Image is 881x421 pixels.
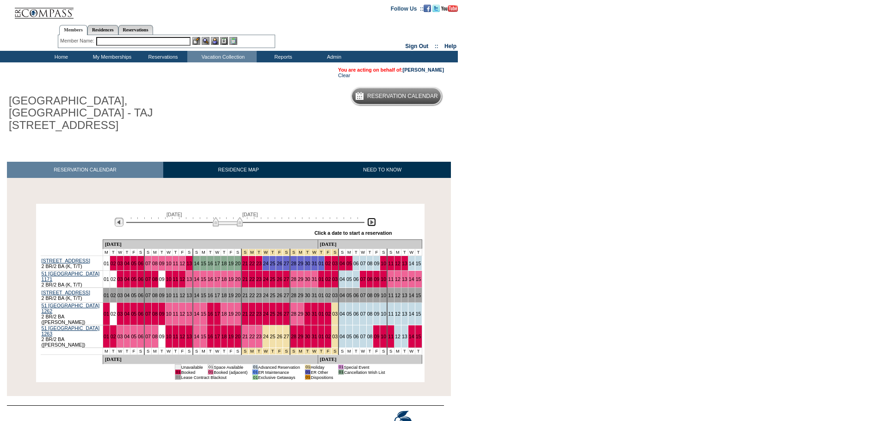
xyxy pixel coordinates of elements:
td: [DATE] [103,240,318,249]
a: 03 [117,334,123,339]
a: Residences [87,25,118,35]
a: 14 [409,261,414,266]
a: 15 [201,276,206,282]
a: 03 [117,276,123,282]
a: 30 [305,293,310,298]
a: 12 [179,334,185,339]
a: 26 [277,276,282,282]
td: Christmas [241,249,248,256]
a: 22 [249,261,255,266]
a: 23 [256,293,262,298]
td: Reservations [136,51,187,62]
a: 02 [325,311,331,317]
a: Subscribe to our YouTube Channel [441,5,458,11]
a: 09 [374,261,379,266]
a: 09 [374,276,379,282]
a: 11 [173,293,179,298]
a: 08 [152,334,158,339]
a: 11 [388,293,394,298]
a: 16 [208,261,213,266]
a: 08 [367,293,373,298]
a: 51 [GEOGRAPHIC_DATA] 1171 [42,271,100,282]
a: 29 [298,276,303,282]
a: 20 [235,293,240,298]
a: 11 [173,334,179,339]
a: Help [444,43,456,49]
a: 22 [249,293,255,298]
a: 26 [277,334,282,339]
a: 02 [111,311,116,317]
a: 12 [179,276,185,282]
td: T [207,249,214,256]
td: Vacation Collection [187,51,257,62]
a: 05 [346,311,352,317]
a: 14 [409,311,414,317]
a: 04 [124,311,130,317]
a: 13 [402,276,407,282]
a: 31 [312,293,317,298]
a: 11 [388,276,394,282]
a: 05 [346,261,352,266]
a: 09 [374,334,379,339]
a: 08 [367,334,373,339]
td: W [214,249,221,256]
a: 22 [249,311,255,317]
td: T [172,249,179,256]
a: 05 [346,276,352,282]
a: 23 [256,261,262,266]
a: 08 [152,293,158,298]
a: 15 [416,334,421,339]
a: 05 [131,261,136,266]
a: 06 [138,334,143,339]
a: 19 [228,261,234,266]
a: 31 [312,311,317,317]
td: Admin [308,51,358,62]
td: M [200,249,207,256]
a: 04 [124,261,130,266]
a: 01 [104,276,109,282]
a: 25 [270,293,276,298]
a: 31 [312,276,317,282]
a: 28 [291,334,296,339]
a: 04 [339,293,345,298]
a: 09 [159,293,165,298]
img: b_edit.gif [192,37,200,45]
a: 03 [332,293,338,298]
a: RESIDENCE MAP [163,162,314,178]
a: 21 [242,293,248,298]
a: 28 [291,261,296,266]
a: 28 [291,293,296,298]
td: S [137,249,144,256]
a: 09 [159,311,165,317]
a: 16 [208,311,213,317]
a: 08 [152,311,158,317]
a: 27 [283,261,289,266]
img: Reservations [220,37,228,45]
a: 18 [222,293,227,298]
img: View [202,37,209,45]
td: F [179,249,186,256]
a: 01 [319,293,324,298]
a: 04 [339,276,345,282]
a: 05 [131,311,136,317]
a: 09 [374,311,379,317]
a: 07 [145,276,151,282]
a: 31 [312,261,317,266]
a: Members [59,25,87,35]
a: 30 [305,261,310,266]
a: 14 [194,276,199,282]
a: 26 [277,293,282,298]
td: S [186,249,193,256]
a: 15 [201,293,206,298]
td: W [165,249,172,256]
a: 14 [194,311,199,317]
a: 06 [353,261,359,266]
a: 51 [GEOGRAPHIC_DATA] 1263 [42,325,100,336]
a: 23 [256,311,262,317]
a: Sign Out [405,43,428,49]
a: 21 [242,334,248,339]
span: You are acting on behalf of: [338,67,444,73]
a: 13 [186,276,192,282]
a: 03 [332,261,338,266]
a: 13 [186,311,192,317]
